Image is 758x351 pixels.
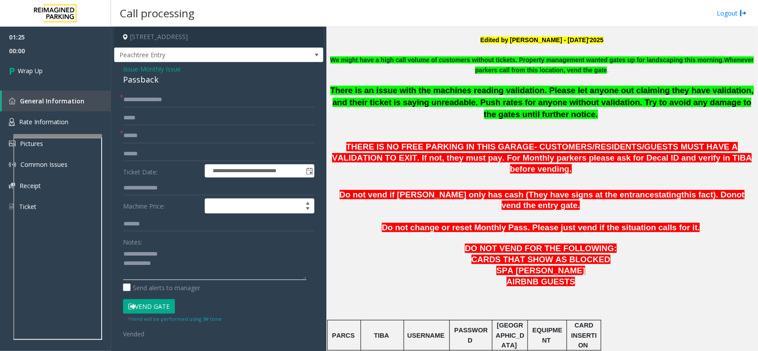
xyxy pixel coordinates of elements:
[480,36,604,43] b: Edited by [PERSON_NAME] - [DATE]'2025
[114,27,323,47] h4: [STREET_ADDRESS]
[121,198,202,213] label: Machine Price:
[304,165,314,177] span: Toggle popup
[121,164,202,177] label: Ticket Date:
[127,316,222,322] small: Vend will be performed using 9# tone
[123,64,138,74] span: Issue
[465,244,617,253] span: DO NOT VEND FOR THE FOLLOWING:
[123,74,314,86] div: Passback
[123,234,142,247] label: Notes:
[374,332,389,339] span: TIBA
[18,66,43,75] span: Wrap Up
[340,190,655,199] span: Do not vend if [PERSON_NAME] only has cash (They have signs at the entrance
[140,64,181,74] span: Monthly Issue
[302,199,314,206] span: Increase value
[9,98,16,104] img: 'icon'
[407,332,444,339] span: USERNAME
[115,2,199,24] h3: Call processing
[138,65,181,73] span: -
[9,203,15,211] img: 'icon'
[302,206,314,213] span: Decrease value
[454,327,488,343] span: PASSWORD
[2,91,111,111] a: General Information
[9,183,15,189] img: 'icon'
[9,118,15,126] img: 'icon'
[532,327,563,343] span: EQUIPMENT
[123,330,144,338] span: Vended
[571,322,597,349] span: CARD INSERTION
[496,322,524,349] span: [GEOGRAPHIC_DATA]
[332,142,752,174] span: THERE IS NO FREE PARKING IN THIS GARAGE- CUSTOMERS/RESIDENTS/GUESTS MUST HAVE A VALIDATION TO EXI...
[9,161,16,168] img: 'icon'
[330,56,724,63] span: We might have a high call volume of customers without tickets. Property management wanted gates u...
[472,255,611,264] span: CARDS THAT SHOW AS BLOCKED
[123,299,175,314] button: Vend Gate
[475,56,754,73] span: .
[475,56,754,73] b: Whenever parkers call from this location, vend the gate
[496,266,585,275] span: SPA [PERSON_NAME]
[123,283,200,292] label: Send alerts to manager
[9,141,16,146] img: 'icon'
[19,118,68,126] span: Rate Information
[507,277,575,286] span: AIRBNB GUESTS
[740,8,747,18] img: logout
[682,190,732,199] span: this fact). Do
[655,190,682,199] span: stating
[330,86,754,118] span: There is an issue with the machines reading validation. Please let anyone out claiming they have ...
[382,223,700,232] span: Do not change or reset Monthly Pass. Please just vend if the situation calls for it.
[502,190,745,210] span: not vend the entry gate.
[20,97,84,105] span: General Information
[115,48,281,62] span: Peachtree Entry
[717,8,747,18] a: Logout
[332,332,355,339] span: PARCS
